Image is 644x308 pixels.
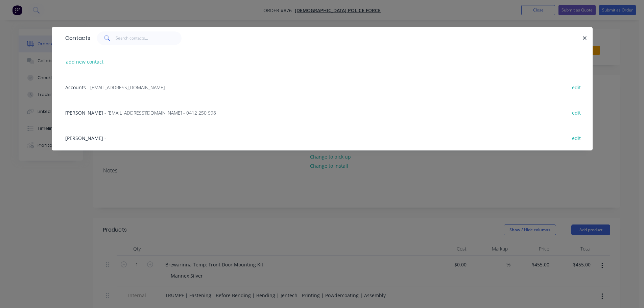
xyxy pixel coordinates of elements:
button: edit [569,82,585,92]
div: Contacts [62,27,90,49]
span: Accounts [65,84,86,91]
span: [PERSON_NAME] [65,135,103,141]
span: - [EMAIL_ADDRESS][DOMAIN_NAME] - 0412 250 998 [104,110,216,116]
button: add new contact [63,57,107,66]
button: edit [569,108,585,117]
input: Search contacts... [116,31,182,45]
button: edit [569,133,585,142]
span: - [104,135,106,141]
span: [PERSON_NAME] [65,110,103,116]
span: - [EMAIL_ADDRESS][DOMAIN_NAME] - [87,84,168,91]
